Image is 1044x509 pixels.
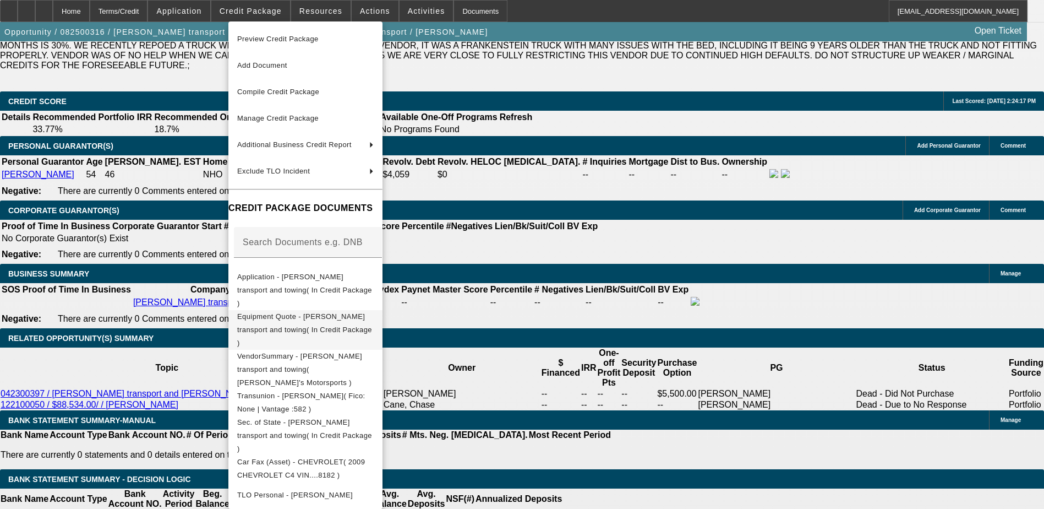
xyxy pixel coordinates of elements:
span: Equipment Quote - [PERSON_NAME] transport and towing( In Credit Package ) [237,312,372,347]
button: TLO Personal - Dixon, James [228,482,382,508]
h4: CREDIT PACKAGE DOCUMENTS [228,202,382,215]
span: TLO Personal - [PERSON_NAME] [237,491,353,499]
span: Additional Business Credit Report [237,140,352,149]
button: Application - Kendall transport and towing( In Credit Package ) [228,270,382,310]
button: Sec. of State - Kendall transport and towing( In Credit Package ) [228,416,382,456]
button: Equipment Quote - Kendall transport and towing( In Credit Package ) [228,310,382,350]
mat-label: Search Documents e.g. DNB [243,237,363,247]
span: Transunion - [PERSON_NAME]( Fico: None | Vantage :582 ) [237,392,365,413]
span: Application - [PERSON_NAME] transport and towing( In Credit Package ) [237,273,372,307]
button: VendorSummary - Kendall transport and towing( Nick's Motorsports ) [228,350,382,389]
span: Sec. of State - [PERSON_NAME] transport and towing( In Credit Package ) [237,418,372,453]
span: Exclude TLO Incident [237,167,310,175]
span: Preview Credit Package [237,35,319,43]
span: Compile Credit Package [237,88,319,96]
span: Manage Credit Package [237,114,319,122]
span: Car Fax (Asset) - CHEVROLET( 2009 CHEVROLET C4 VIN....8182 ) [237,458,365,479]
button: Transunion - Dixon, James( Fico: None | Vantage :582 ) [228,389,382,416]
span: VendorSummary - [PERSON_NAME] transport and towing( [PERSON_NAME]'s Motorsports ) [237,352,362,387]
span: Add Document [237,61,287,69]
button: Car Fax (Asset) - CHEVROLET( 2009 CHEVROLET C4 VIN....8182 ) [228,456,382,482]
